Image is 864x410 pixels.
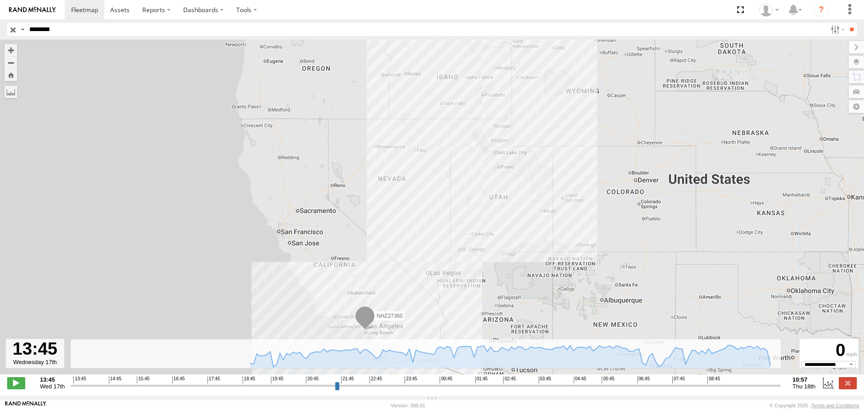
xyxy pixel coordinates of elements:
div: Version: 308.01 [391,403,425,408]
strong: 13:45 [40,376,65,383]
a: Terms and Conditions [811,403,859,408]
span: 21:45 [341,376,354,383]
a: Visit our Website [5,401,46,410]
span: 23:45 [405,376,417,383]
button: Zoom Home [4,69,17,81]
span: 19:45 [271,376,283,383]
span: 15:45 [137,376,149,383]
label: Search Query [19,23,26,36]
span: 20:45 [306,376,319,383]
button: Zoom out [4,56,17,69]
span: 07:45 [672,376,685,383]
button: Zoom in [4,44,17,56]
span: 02:45 [503,376,516,383]
span: NHZ27360 [377,313,403,319]
div: 0 [801,340,857,361]
label: Play/Stop [7,377,25,389]
span: 01:45 [475,376,488,383]
img: rand-logo.svg [9,7,56,13]
label: Measure [4,86,17,98]
div: Zulema McIntosch [756,3,782,17]
span: 13:45 [73,376,86,383]
span: 03:45 [539,376,551,383]
label: Search Filter Options [827,23,846,36]
i: ? [814,3,828,17]
label: Map Settings [849,100,864,113]
span: 08:45 [707,376,720,383]
span: Thu 18th Sep 2025 [792,383,815,390]
span: 16:45 [172,376,185,383]
span: 04:45 [574,376,586,383]
span: 17:45 [207,376,220,383]
span: 18:45 [243,376,255,383]
span: Wed 17th Sep 2025 [40,383,65,390]
span: 06:45 [637,376,650,383]
label: Close [839,377,857,389]
span: 05:45 [602,376,614,383]
span: 00:45 [440,376,452,383]
span: 22:45 [369,376,382,383]
strong: 10:57 [792,376,815,383]
span: 14:45 [109,376,121,383]
div: © Copyright 2025 - [769,403,859,408]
